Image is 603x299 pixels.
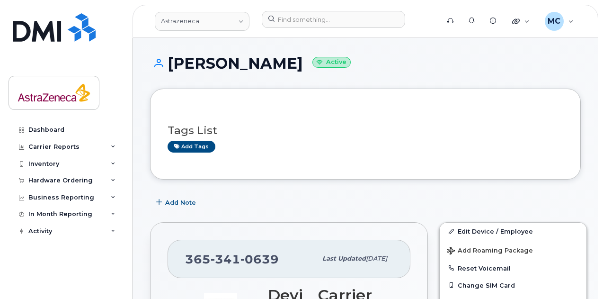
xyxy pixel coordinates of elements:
[211,252,240,266] span: 341
[440,277,586,294] button: Change SIM Card
[168,141,215,153] a: Add tags
[168,125,563,136] h3: Tags List
[165,198,196,207] span: Add Note
[312,57,351,68] small: Active
[150,194,204,211] button: Add Note
[440,223,586,240] a: Edit Device / Employee
[322,255,366,262] span: Last updated
[440,240,586,260] button: Add Roaming Package
[366,255,387,262] span: [DATE]
[150,55,581,72] h1: [PERSON_NAME]
[440,260,586,277] button: Reset Voicemail
[185,252,279,266] span: 365
[240,252,279,266] span: 0639
[447,247,533,256] span: Add Roaming Package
